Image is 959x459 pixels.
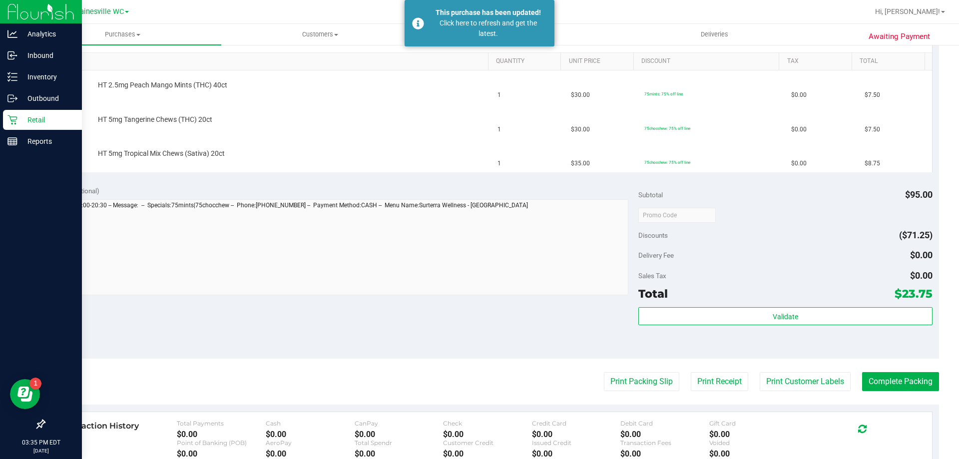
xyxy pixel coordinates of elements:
[17,71,77,83] p: Inventory
[7,93,17,103] inline-svg: Outbound
[860,57,921,65] a: Total
[869,31,930,42] span: Awaiting Payment
[865,125,880,134] span: $7.50
[691,372,748,391] button: Print Receipt
[532,430,621,439] div: $0.00
[791,125,807,134] span: $0.00
[7,136,17,146] inline-svg: Reports
[266,420,355,427] div: Cash
[791,90,807,100] span: $0.00
[638,226,668,244] span: Discounts
[59,57,484,65] a: SKU
[17,49,77,61] p: Inbound
[638,272,666,280] span: Sales Tax
[355,449,444,459] div: $0.00
[221,24,419,45] a: Customers
[571,90,590,100] span: $30.00
[29,378,41,390] iframe: Resource center unread badge
[443,420,532,427] div: Check
[709,439,798,447] div: Voided
[355,439,444,447] div: Total Spendr
[7,50,17,60] inline-svg: Inbound
[638,251,674,259] span: Delivery Fee
[709,449,798,459] div: $0.00
[620,449,709,459] div: $0.00
[760,372,851,391] button: Print Customer Labels
[895,287,933,301] span: $23.75
[497,159,501,168] span: 1
[620,439,709,447] div: Transaction Fees
[443,430,532,439] div: $0.00
[443,449,532,459] div: $0.00
[24,30,221,39] span: Purchases
[532,420,621,427] div: Credit Card
[177,439,266,447] div: Point of Banking (POB)
[7,29,17,39] inline-svg: Analytics
[7,72,17,82] inline-svg: Inventory
[787,57,848,65] a: Tax
[532,449,621,459] div: $0.00
[791,159,807,168] span: $0.00
[899,230,933,240] span: ($71.25)
[644,160,690,165] span: 75chocchew: 75% off line
[865,90,880,100] span: $7.50
[620,420,709,427] div: Debit Card
[638,307,932,325] button: Validate
[569,57,630,65] a: Unit Price
[4,447,77,455] p: [DATE]
[865,159,880,168] span: $8.75
[177,449,266,459] div: $0.00
[709,420,798,427] div: Gift Card
[10,379,40,409] iframe: Resource center
[571,125,590,134] span: $30.00
[496,57,557,65] a: Quantity
[222,30,418,39] span: Customers
[430,7,547,18] div: This purchase has been updated!
[75,7,124,16] span: Gainesville WC
[620,430,709,439] div: $0.00
[616,24,813,45] a: Deliveries
[266,449,355,459] div: $0.00
[532,439,621,447] div: Issued Credit
[98,115,212,124] span: HT 5mg Tangerine Chews (THC) 20ct
[266,439,355,447] div: AeroPay
[355,420,444,427] div: CanPay
[177,420,266,427] div: Total Payments
[17,28,77,40] p: Analytics
[497,90,501,100] span: 1
[4,438,77,447] p: 03:35 PM EDT
[638,191,663,199] span: Subtotal
[862,372,939,391] button: Complete Packing
[98,80,227,90] span: HT 2.5mg Peach Mango Mints (THC) 40ct
[24,24,221,45] a: Purchases
[910,270,933,281] span: $0.00
[177,430,266,439] div: $0.00
[875,7,940,15] span: Hi, [PERSON_NAME]!
[644,91,683,96] span: 75mints: 75% off line
[430,18,547,39] div: Click here to refresh and get the latest.
[266,430,355,439] div: $0.00
[98,149,225,158] span: HT 5mg Tropical Mix Chews (Sativa) 20ct
[571,159,590,168] span: $35.00
[17,114,77,126] p: Retail
[17,135,77,147] p: Reports
[910,250,933,260] span: $0.00
[687,30,742,39] span: Deliveries
[497,125,501,134] span: 1
[638,208,716,223] input: Promo Code
[443,439,532,447] div: Customer Credit
[641,57,775,65] a: Discount
[7,115,17,125] inline-svg: Retail
[604,372,679,391] button: Print Packing Slip
[773,313,798,321] span: Validate
[638,287,668,301] span: Total
[355,430,444,439] div: $0.00
[905,189,933,200] span: $95.00
[17,92,77,104] p: Outbound
[644,126,690,131] span: 75chocchew: 75% off line
[709,430,798,439] div: $0.00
